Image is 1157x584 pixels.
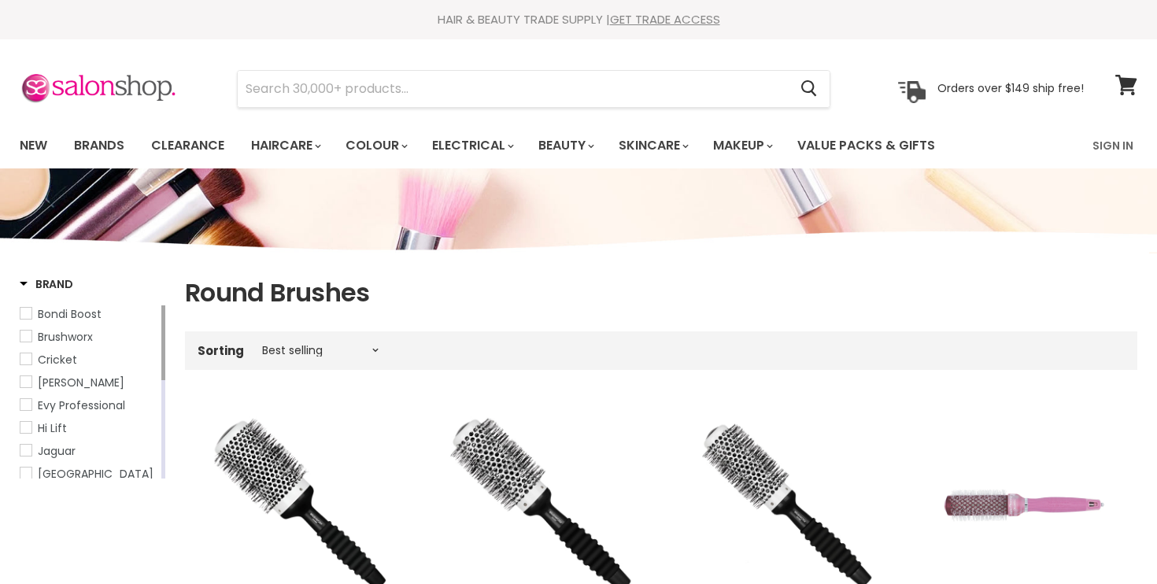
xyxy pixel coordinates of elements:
[701,129,782,162] a: Makeup
[8,123,1015,168] ul: Main menu
[610,11,720,28] a: GET TRADE ACCESS
[139,129,236,162] a: Clearance
[334,129,417,162] a: Colour
[927,476,1122,534] img: Olivia Garden BCA NanoThermic Ceramic & Ion Round Thermal Brush 2024
[239,129,331,162] a: Haircare
[20,276,73,292] h3: Brand
[20,420,158,437] a: Hi Lift
[198,344,244,357] label: Sorting
[238,71,788,107] input: Search
[62,129,136,162] a: Brands
[527,129,604,162] a: Beauty
[20,397,158,414] a: Evy Professional
[185,276,1137,309] h1: Round Brushes
[38,443,76,459] span: Jaguar
[38,352,77,368] span: Cricket
[420,129,523,162] a: Electrical
[20,465,158,482] a: Keratin Complex
[20,328,158,346] a: Brushworx
[38,420,67,436] span: Hi Lift
[237,70,830,108] form: Product
[20,442,158,460] a: Jaguar
[38,397,125,413] span: Evy Professional
[607,129,698,162] a: Skincare
[20,305,158,323] a: Bondi Boost
[20,351,158,368] a: Cricket
[786,129,947,162] a: Value Packs & Gifts
[937,81,1084,95] p: Orders over $149 ship free!
[8,129,59,162] a: New
[788,71,830,107] button: Search
[38,466,153,482] span: [GEOGRAPHIC_DATA]
[20,374,158,391] a: Denman
[1083,129,1143,162] a: Sign In
[38,306,102,322] span: Bondi Boost
[38,329,93,345] span: Brushworx
[38,375,124,390] span: [PERSON_NAME]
